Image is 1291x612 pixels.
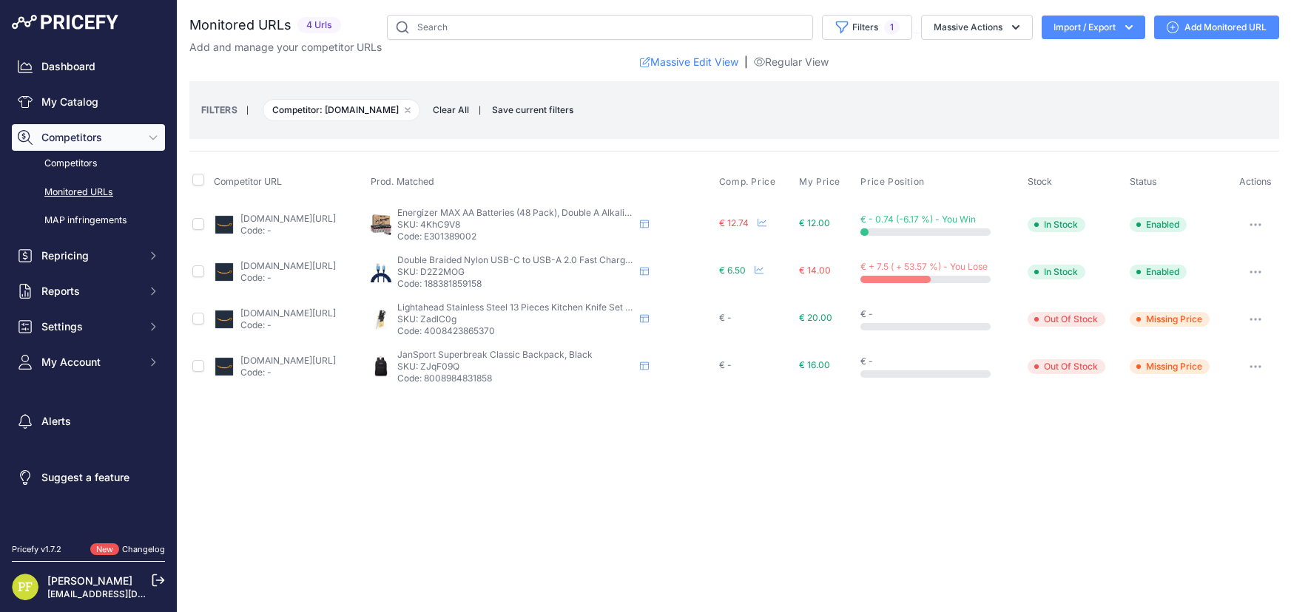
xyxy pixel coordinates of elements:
[822,15,912,40] button: Filters1
[799,176,843,188] button: My Price
[921,15,1033,40] button: Massive Actions
[1130,312,1210,327] span: Missing Price
[240,272,336,284] p: Code: -
[397,231,634,242] p: Code: E301389002
[1028,265,1085,279] span: In Stock
[799,176,840,188] span: My Price
[1154,16,1279,39] a: Add Monitored URL
[240,260,336,271] a: [DOMAIN_NAME][URL]
[1028,176,1052,187] span: Stock
[397,302,727,313] span: Lightahead Stainless Steel 13 Pieces Kitchen Knife Set with Rubber Wood Block
[744,55,748,69] span: |
[1028,359,1105,374] span: Out Of Stock
[237,106,257,115] small: |
[12,89,165,115] a: My Catalog
[387,15,813,40] input: Search
[12,180,165,205] a: Monitored URLs
[860,214,976,225] span: € - 0.74 (-6.17 %) - You Win
[122,544,165,554] a: Changelog
[860,176,924,188] span: Price Position
[371,176,434,187] span: Prod. Matched
[799,217,830,228] span: € 12.00
[397,207,675,218] span: Energizer MAX AA Batteries (48 Pack), Double A Alkaline Batteries
[90,543,119,556] span: New
[397,278,634,290] p: Code: 188381859158
[240,213,336,224] a: [DOMAIN_NAME][URL]
[754,55,829,69] a: Regular View
[1130,265,1187,279] span: Enabled
[397,313,634,325] p: SKU: ZadlC0g
[397,373,634,384] p: Code: 8008984831858
[41,355,138,370] span: My Account
[12,53,165,80] a: Dashboard
[397,349,593,360] span: JanSport Superbreak Classic Backpack, Black
[12,464,165,491] a: Suggest a feature
[860,261,988,272] span: € + 7.5 ( + 53.57 %) - You Lose
[263,99,420,121] span: Competitor: [DOMAIN_NAME]
[860,308,1021,320] div: € -
[719,265,746,276] span: € 6.50
[189,40,382,55] p: Add and manage your competitor URLs
[201,104,237,115] small: FILTERS
[189,15,291,35] h2: Monitored URLs
[1130,176,1157,187] span: Status
[12,15,118,30] img: Pricefy Logo
[12,242,165,269] button: Repricing
[719,176,779,188] button: Comp. Price
[860,356,1021,367] div: € -
[12,151,165,177] a: Competitors
[240,225,336,237] p: Code: -
[397,325,634,337] p: Code: 4008423865370
[41,319,138,334] span: Settings
[397,219,634,231] p: SKU: 4KhC9V8
[719,312,794,324] div: € -
[1028,312,1105,327] span: Out Of Stock
[1042,16,1145,39] button: Import / Export
[1130,217,1187,232] span: Enabled
[719,176,776,188] span: Comp. Price
[12,543,61,556] div: Pricefy v1.7.2
[397,254,746,265] span: Double Braided Nylon USB-C to USB-A 2.0 Fast Charging Cable, 3A - 6-Foot, Silver
[492,104,573,115] span: Save current filters
[640,55,738,69] a: Massive Edit View
[799,359,830,370] span: € 16.00
[47,588,202,599] a: [EMAIL_ADDRESS][DOMAIN_NAME]
[240,319,336,331] p: Code: -
[1239,176,1272,187] span: Actions
[799,312,832,323] span: € 20.00
[240,367,336,378] p: Code: -
[41,248,138,263] span: Repricing
[719,217,749,228] span: € 12.74
[1130,359,1210,374] span: Missing Price
[860,176,927,188] button: Price Position
[12,313,165,340] button: Settings
[799,265,831,276] span: € 14.00
[425,103,476,118] button: Clear All
[397,361,634,373] p: SKU: ZJqF09Q
[12,53,165,526] nav: Sidebar
[12,278,165,305] button: Reports
[12,124,165,151] button: Competitors
[240,355,336,366] a: [DOMAIN_NAME][URL]
[479,106,481,115] small: |
[884,20,900,35] span: 1
[12,349,165,375] button: My Account
[719,359,794,371] div: € -
[41,130,138,145] span: Competitors
[47,574,132,587] a: [PERSON_NAME]
[1028,217,1085,232] span: In Stock
[41,284,138,299] span: Reports
[297,17,341,34] span: 4 Urls
[214,176,282,187] span: Competitor URL
[12,208,165,234] a: MAP infringements
[397,266,634,278] p: SKU: D2Z2MOG
[240,307,336,319] a: [DOMAIN_NAME][URL]
[12,408,165,435] a: Alerts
